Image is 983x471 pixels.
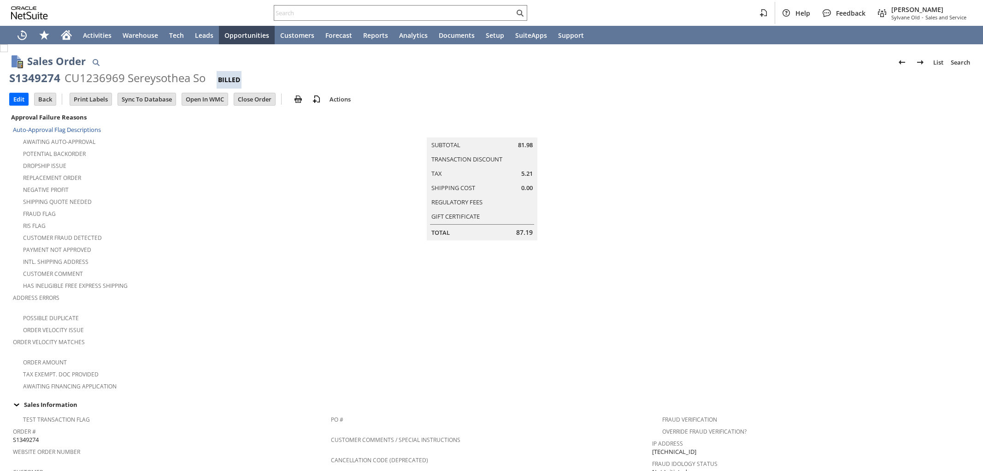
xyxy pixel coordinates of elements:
span: Warehouse [123,31,158,40]
img: Previous [896,57,907,68]
span: [TECHNICAL_ID] [652,447,696,456]
a: Order # [13,428,36,435]
a: Order Amount [23,358,67,366]
a: Tax Exempt. Doc Provided [23,370,99,378]
span: Sales and Service [925,14,966,21]
a: Customer Fraud Detected [23,234,102,242]
img: print.svg [293,94,304,105]
img: Quick Find [90,57,101,68]
a: Fraud Verification [662,416,717,423]
a: Shipping Cost [431,184,475,192]
svg: Shortcuts [39,30,50,41]
span: SuiteApps [515,31,547,40]
a: Reports [358,26,394,44]
a: Gift Certificate [431,212,480,221]
a: List [930,55,947,70]
a: Tax [431,169,442,178]
span: Help [795,9,810,18]
input: Edit [10,93,28,105]
svg: Recent Records [17,30,28,41]
svg: Home [61,30,72,41]
a: Test Transaction Flag [23,416,90,423]
a: Customer Comment [23,270,83,278]
a: Potential Backorder [23,150,86,158]
span: 87.19 [516,228,533,237]
a: Documents [433,26,480,44]
a: RIS flag [23,222,46,230]
span: Customers [280,31,314,40]
a: Warehouse [117,26,164,44]
input: Print Labels [70,93,112,105]
a: Cancellation Code (deprecated) [331,456,428,464]
a: Transaction Discount [431,155,502,163]
a: Home [55,26,77,44]
span: 5.21 [521,169,533,178]
input: Open In WMC [182,93,228,105]
a: Negative Profit [23,186,69,194]
a: Tech [164,26,189,44]
a: PO # [331,416,343,423]
a: Customer Comments / Special Instructions [331,436,460,444]
span: Feedback [836,9,865,18]
input: Back [35,93,56,105]
a: Setup [480,26,510,44]
div: CU1236969 Sereysothea So [65,71,206,85]
a: Shipping Quote Needed [23,198,92,206]
a: Leads [189,26,219,44]
a: Subtotal [431,141,460,149]
input: Search [274,7,514,18]
svg: logo [11,6,48,19]
input: Sync To Database [118,93,176,105]
a: Search [947,55,974,70]
a: Fraud Idology Status [652,460,718,468]
a: SuiteApps [510,26,553,44]
a: Opportunities [219,26,275,44]
a: Replacement Order [23,174,81,182]
a: Website Order Number [13,448,80,456]
span: Leads [195,31,213,40]
span: Tech [169,31,184,40]
div: Approval Failure Reasons [9,111,327,123]
a: Fraud Flag [23,210,56,218]
span: Sylvane Old [891,14,920,21]
td: Sales Information [9,399,974,411]
a: Recent Records [11,26,33,44]
span: Support [558,31,584,40]
span: [PERSON_NAME] [891,5,966,14]
a: Payment not approved [23,246,91,254]
span: Forecast [325,31,352,40]
div: Shortcuts [33,26,55,44]
span: Analytics [399,31,428,40]
caption: Summary [427,123,537,137]
a: IP Address [652,440,683,447]
a: Auto-Approval Flag Descriptions [13,125,101,134]
img: add-record.svg [311,94,322,105]
svg: Search [514,7,525,18]
span: - [922,14,924,21]
a: Support [553,26,589,44]
input: Close Order [234,93,275,105]
a: Order Velocity Matches [13,338,85,346]
span: 0.00 [521,184,533,192]
div: Sales Information [9,399,970,411]
img: Next [915,57,926,68]
a: Actions [326,95,354,103]
span: Opportunities [224,31,269,40]
a: Has Ineligible Free Express Shipping [23,282,128,290]
a: Intl. Shipping Address [23,258,88,266]
span: Reports [363,31,388,40]
a: Possible Duplicate [23,314,79,322]
a: Awaiting Auto-Approval [23,138,95,146]
span: 81.98 [518,141,533,149]
a: Forecast [320,26,358,44]
span: Activities [83,31,112,40]
a: Order Velocity Issue [23,326,84,334]
span: Setup [486,31,504,40]
div: S1349274 [9,71,60,85]
a: Customers [275,26,320,44]
a: Override Fraud Verification? [662,428,747,435]
a: Dropship Issue [23,162,66,170]
a: Regulatory Fees [431,198,483,206]
h1: Sales Order [27,54,86,69]
a: Awaiting Financing Application [23,382,117,390]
